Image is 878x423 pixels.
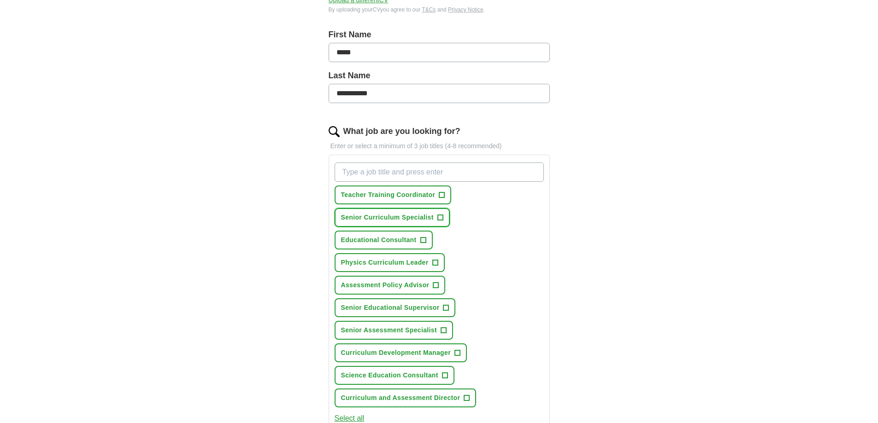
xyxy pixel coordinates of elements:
button: Curriculum and Assessment Director [335,388,477,407]
button: Science Education Consultant [335,366,454,385]
label: First Name [329,29,550,41]
button: Senior Curriculum Specialist [335,208,450,227]
button: Assessment Policy Advisor [335,276,446,295]
button: Physics Curriculum Leader [335,253,445,272]
a: T&Cs [422,6,436,13]
span: Senior Educational Supervisor [341,303,440,313]
span: Educational Consultant [341,235,417,245]
button: Educational Consultant [335,231,433,249]
label: What job are you looking for? [343,125,460,138]
span: Physics Curriculum Leader [341,258,429,267]
button: Senior Educational Supervisor [335,298,456,317]
span: Assessment Policy Advisor [341,280,430,290]
img: search.png [329,126,340,137]
span: Senior Assessment Specialist [341,325,437,335]
input: Type a job title and press enter [335,162,544,182]
span: Teacher Training Coordinator [341,190,436,200]
span: Senior Curriculum Specialist [341,213,434,222]
span: Curriculum Development Manager [341,348,451,358]
button: Senior Assessment Specialist [335,321,453,340]
a: Privacy Notice [448,6,483,13]
button: Teacher Training Coordinator [335,185,452,204]
span: Science Education Consultant [341,371,438,380]
p: Enter or select a minimum of 3 job titles (4-8 recommended) [329,141,550,151]
div: By uploading your CV you agree to our and . [329,6,550,14]
label: Last Name [329,70,550,82]
span: Curriculum and Assessment Director [341,393,460,403]
button: Curriculum Development Manager [335,343,467,362]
